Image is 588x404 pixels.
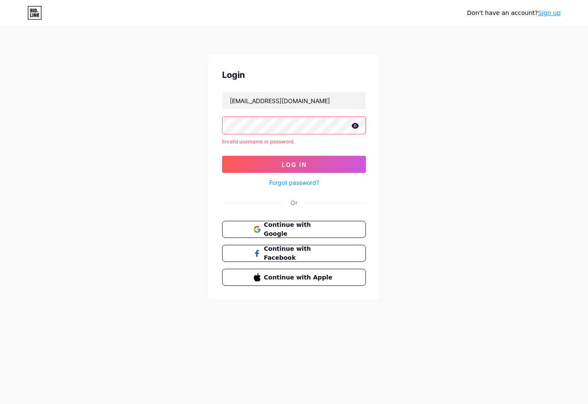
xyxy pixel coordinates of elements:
a: Forgot password? [269,178,319,187]
button: Continue with Apple [222,269,366,286]
a: Sign up [538,9,561,16]
button: Continue with Google [222,221,366,238]
div: Or [291,198,297,207]
button: Continue with Facebook [222,245,366,262]
span: Continue with Apple [264,273,335,282]
span: Continue with Google [264,220,335,238]
button: Log In [222,156,366,173]
span: Continue with Facebook [264,244,335,262]
span: Log In [282,161,307,168]
div: Invalid username or password. [222,138,366,146]
div: Don't have an account? [467,9,561,18]
input: Username [223,92,365,109]
div: Login [222,68,366,81]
